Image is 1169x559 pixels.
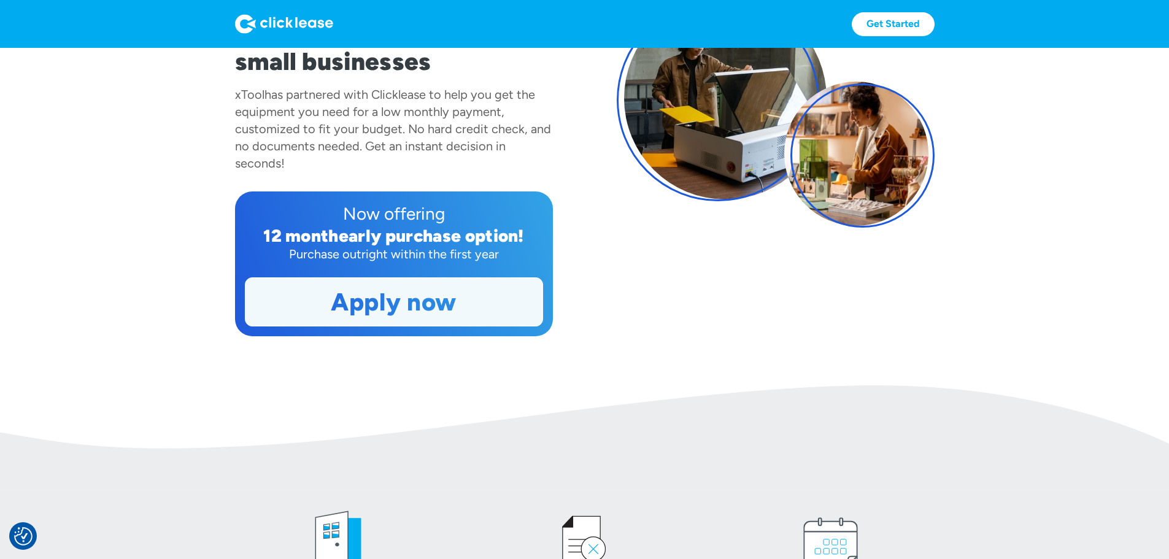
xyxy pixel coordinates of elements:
[235,14,333,34] img: Logo
[235,87,264,102] div: xTool
[245,245,543,263] div: Purchase outright within the first year
[235,87,551,171] div: has partnered with Clicklease to help you get the equipment you need for a low monthly payment, c...
[245,201,543,226] div: Now offering
[14,527,33,546] img: Revisit consent button
[245,278,542,326] a: Apply now
[339,225,524,246] div: early purchase option!
[14,527,33,546] button: Consent Preferences
[852,12,935,36] a: Get Started
[263,225,339,246] div: 12 month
